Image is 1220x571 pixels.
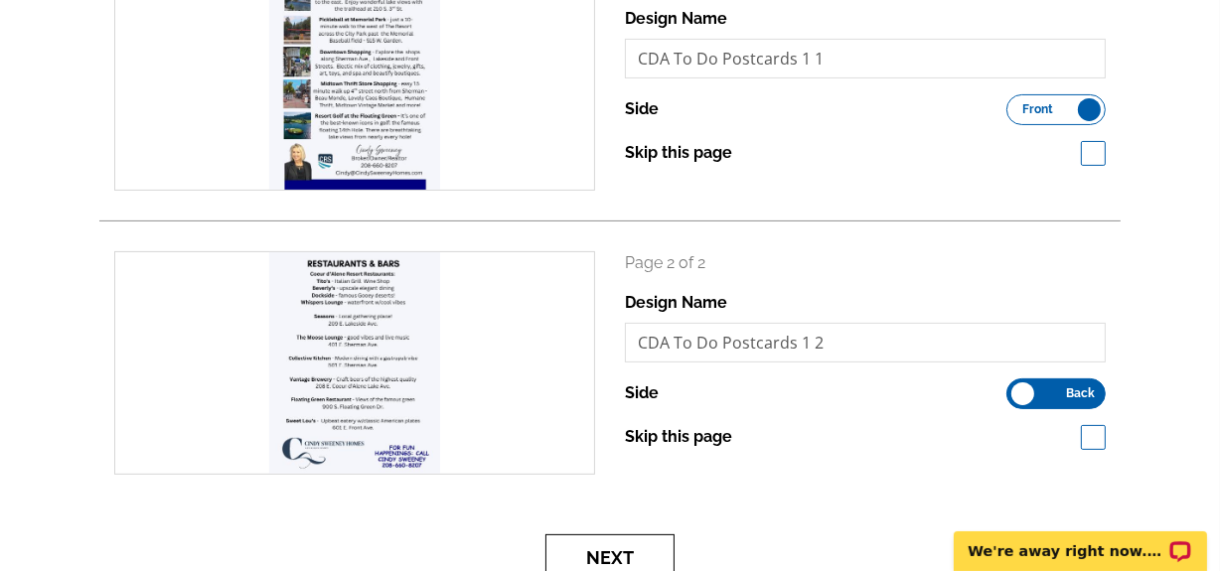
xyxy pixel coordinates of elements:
[1022,104,1053,114] span: Front
[625,381,659,405] label: Side
[941,508,1220,571] iframe: LiveChat chat widget
[625,323,1106,362] input: File Name
[1066,388,1095,398] span: Back
[625,7,727,31] label: Design Name
[625,141,732,165] label: Skip this page
[625,39,1106,78] input: File Name
[625,97,659,121] label: Side
[625,425,732,449] label: Skip this page
[625,291,727,315] label: Design Name
[625,251,1106,275] p: Page 2 of 2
